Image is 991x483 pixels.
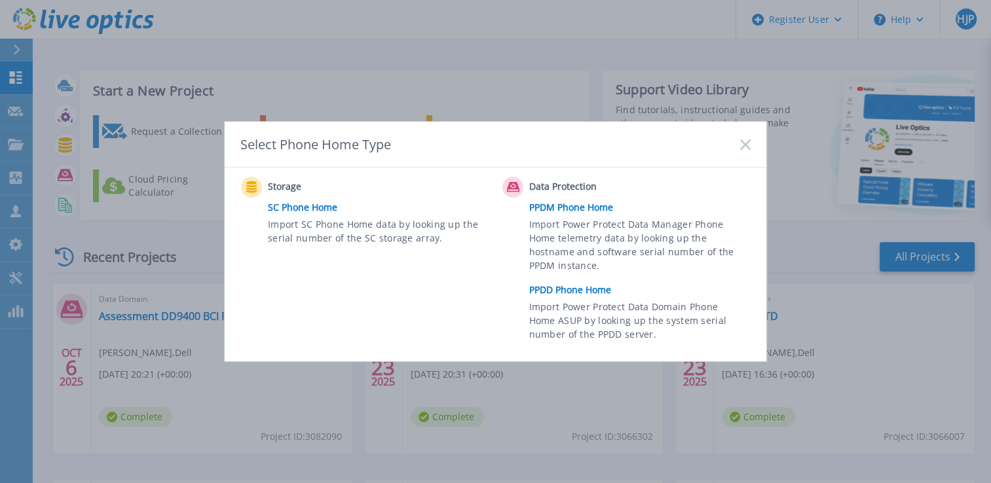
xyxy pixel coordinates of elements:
div: Select Phone Home Type [240,135,392,153]
a: SC Phone Home [268,198,496,217]
span: Storage [268,179,398,195]
a: PPDD Phone Home [529,280,757,300]
a: PPDM Phone Home [529,198,757,217]
span: Import SC Phone Home data by looking up the serial number of the SC storage array. [268,217,486,247]
span: Data Protection [529,179,660,195]
span: Import Power Protect Data Domain Phone Home ASUP by looking up the system serial number of the PP... [529,300,747,345]
span: Import Power Protect Data Manager Phone Home telemetry data by looking up the hostname and softwa... [529,217,747,277]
